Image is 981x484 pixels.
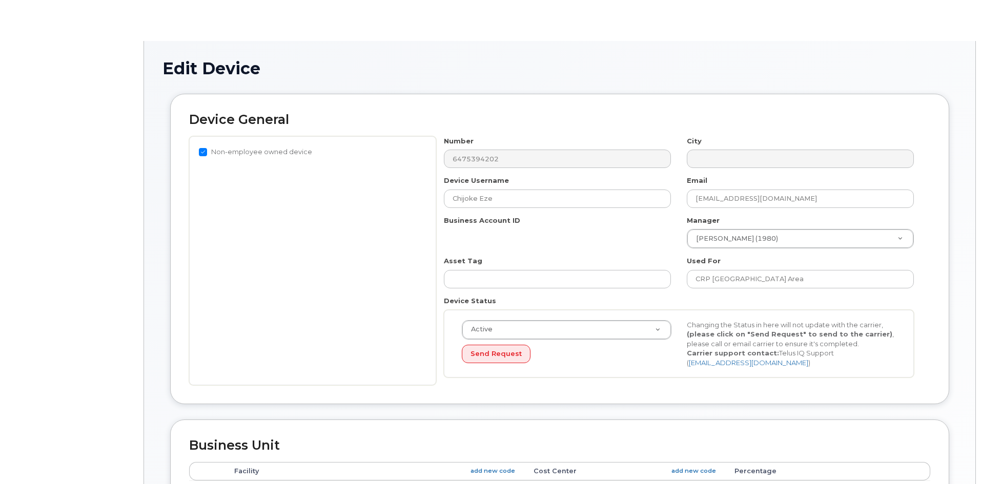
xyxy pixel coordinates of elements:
a: add new code [471,467,515,475]
a: add new code [671,467,716,475]
label: City [687,136,702,146]
label: Asset Tag [444,256,482,266]
th: Cost Center [524,462,725,480]
label: Device Status [444,296,496,306]
span: [PERSON_NAME] (1980) [690,234,778,243]
a: Active [462,321,671,339]
label: Used For [687,256,721,266]
a: [EMAIL_ADDRESS][DOMAIN_NAME] [689,359,808,367]
strong: Carrier support contact: [687,349,779,357]
div: Changing the Status in here will not update with the carrier, , please call or email carrier to e... [679,320,904,368]
strong: (please click on "Send Request" to send to the carrier) [687,330,892,338]
a: [PERSON_NAME] (1980) [687,229,913,248]
label: Business Account ID [444,216,520,225]
th: Facility [225,462,524,480]
label: Number [444,136,474,146]
h1: Edit Device [162,59,957,77]
h2: Business Unit [189,438,930,453]
label: Device Username [444,176,509,185]
label: Non-employee owned device [199,146,312,158]
th: Percentage [725,462,854,480]
h2: Device General [189,113,930,127]
span: Active [465,325,493,334]
label: Email [687,176,707,185]
input: Non-employee owned device [199,148,207,156]
label: Manager [687,216,720,225]
button: Send Request [462,345,530,364]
